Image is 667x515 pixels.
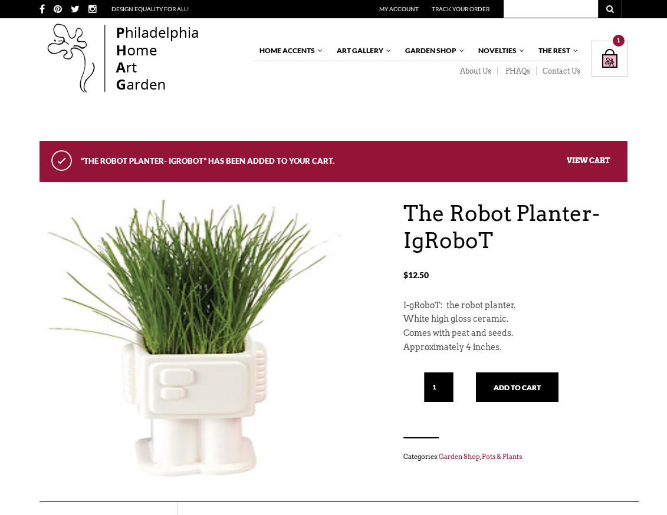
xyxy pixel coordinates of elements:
a: Track Your Order [432,5,489,12]
span: $ [403,270,408,280]
p: I-gRoboT: the robot planter. [403,299,627,313]
input: Qty [424,372,454,402]
a: Art Gallery [331,41,392,61]
a: Pots & Plants [482,453,522,461]
span: Categories: , . [403,450,627,463]
p: Comes with peat and seeds. [403,326,627,341]
a: Contact Us [537,67,580,76]
a: Garden Shop [439,453,480,461]
bdi: 12.50 [403,270,429,280]
a: The Rest [533,41,579,61]
p: Approximately 4 inches. [403,341,627,355]
h1: The Robot Planter- IgRoboT [403,200,627,255]
a: About Us [452,67,498,76]
p: White high gloss ceramic. [403,312,627,326]
a: Novelties [472,41,525,61]
div: 1 [613,35,625,47]
button: Add to cart [476,372,558,402]
a: PHAQs [498,67,537,76]
a: Home Accents [254,41,324,61]
a: View cart [567,156,610,164]
a: Garden Shop [399,41,465,61]
a: My Account [379,5,419,12]
div: “The Robot Planter- IgRoboT” has been added to your cart. [40,141,628,182]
